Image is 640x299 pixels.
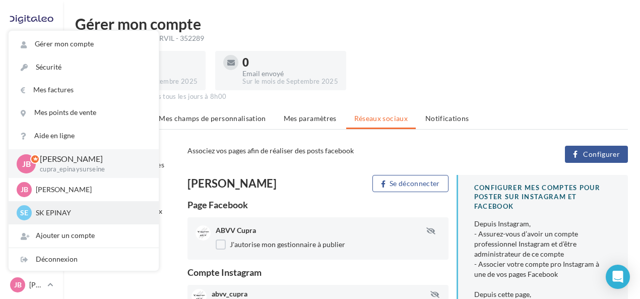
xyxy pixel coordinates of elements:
p: [PERSON_NAME] [40,153,143,165]
span: JB [14,280,22,290]
span: URL [85,263,98,272]
button: Configurer [565,146,628,163]
a: Sécurité [9,56,159,79]
div: 0 [242,57,338,68]
div: Déconnexion [9,248,159,271]
div: Sur le mois de Septembre 2025 [242,77,338,86]
div: Référence client : 41DCUPRVIL - 352289 [75,33,628,43]
span: JB [22,158,31,169]
span: SE [20,208,28,218]
p: cupra_epinaysurseine [40,165,143,174]
a: Aide en ligne [9,125,159,147]
span: Configurer [583,150,620,158]
span: abvv_cupra [212,289,247,298]
a: JB [PERSON_NAME] [8,275,55,294]
span: Mes paramètres [284,114,337,123]
span: ABVV Cupra [216,226,256,234]
div: [PERSON_NAME] [187,178,314,189]
div: Compte Instagram [187,268,449,277]
div: Email envoyé [242,70,338,77]
div: Page Facebook [187,200,449,209]
p: SK EPINAY [36,208,147,218]
label: J'autorise mon gestionnaire à publier [216,240,345,250]
a: Gérer mon compte [9,33,159,55]
div: CONFIGURER MES COMPTES POUR POSTER sur instagram et facebook [474,183,612,211]
a: Mes points de vente [9,101,159,124]
div: Ces valeurs sont actualisées tous les jours à 8h00 [75,92,628,101]
h1: Gérer mon compte [75,16,628,31]
span: Associez vos pages afin de réaliser des posts facebook [187,146,354,155]
div: Open Intercom Messenger [606,265,630,289]
p: [PERSON_NAME] [29,280,43,290]
span: Notifications [425,114,469,123]
a: Mes factures [9,79,159,101]
span: Mes champs de personnalisation [159,114,266,123]
div: Ajouter un compte [9,224,159,247]
p: [PERSON_NAME] [36,185,147,195]
button: Se déconnecter [372,175,449,192]
span: JB [21,185,28,195]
